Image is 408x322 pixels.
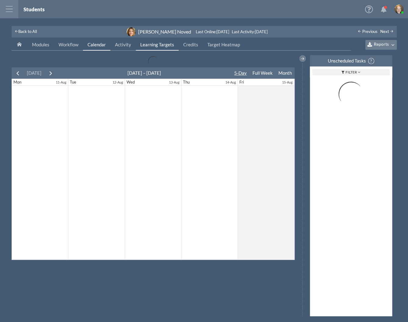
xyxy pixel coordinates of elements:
[275,68,295,78] button: Month
[179,39,203,51] a: Credits
[181,79,190,85] span: Thu
[282,79,294,85] span: 15-Aug
[358,29,378,34] a: Previous
[374,42,389,47] span: Reports
[44,67,57,78] button: next
[362,29,378,34] span: Previous
[225,79,238,85] span: 14-Aug
[88,42,106,47] span: Calendar
[336,79,366,109] img: Loading...
[394,5,403,14] img: image
[231,68,250,78] button: 5-Day
[18,29,37,34] span: Back to All
[32,42,49,47] span: Modules
[83,39,110,51] a: Calendar
[127,70,161,76] h2: [DATE] – [DATE]
[113,79,125,85] span: 12-Aug
[138,28,191,35] div: [PERSON_NAME] Noved
[380,29,389,34] span: Next
[27,39,54,51] a: Modules
[249,68,276,78] button: Full Week
[59,42,78,47] span: Workflow
[127,27,136,36] img: image
[312,69,390,75] div: Filter
[196,29,216,34] span: Last Online
[68,79,76,85] span: Tue
[365,40,397,50] button: Reports
[82,55,224,67] img: Loading...
[232,29,254,34] span: Last Activity
[169,79,181,85] span: 13-Aug
[54,39,83,51] a: Workflow
[140,42,174,47] span: Learning Targets
[196,30,232,34] div: : [DATE]
[15,28,37,35] a: Back to All
[110,39,136,51] a: Activity
[125,79,135,85] span: Wed
[238,79,244,85] span: Fri
[12,67,24,78] button: prev
[12,79,21,85] span: Mon
[203,39,245,51] a: Target Heatmap
[310,55,392,66] div: Unscheduled Tasks
[56,79,68,85] span: 11-Aug
[232,30,268,34] div: : [DATE]
[24,67,45,78] button: [DATE]
[380,29,394,34] a: Next
[136,39,179,51] a: Learning Targets
[115,42,131,47] span: Activity
[368,58,374,64] span: ?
